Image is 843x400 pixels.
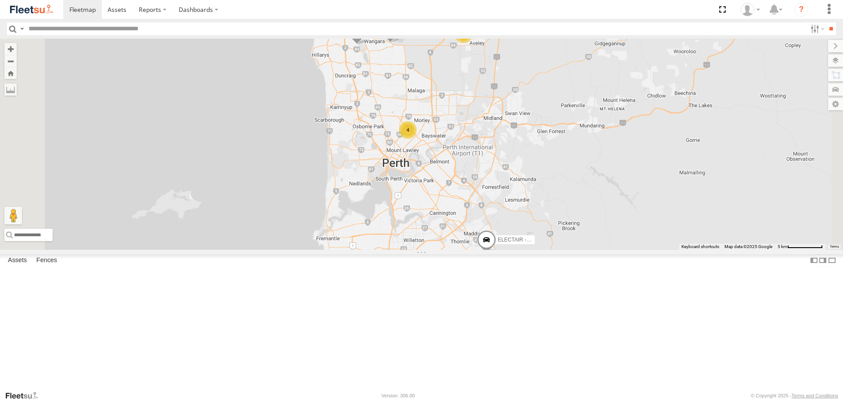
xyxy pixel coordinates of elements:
[828,98,843,110] label: Map Settings
[818,254,827,267] label: Dock Summary Table to the Right
[5,391,45,400] a: Visit our Website
[32,255,61,267] label: Fences
[828,254,836,267] label: Hide Summary Table
[778,244,787,249] span: 5 km
[18,22,25,35] label: Search Query
[4,55,17,67] button: Zoom out
[9,4,54,15] img: fleetsu-logo-horizontal.svg
[830,245,839,248] a: Terms (opens in new tab)
[498,237,542,243] span: ELECTAIR - Riaan
[4,67,17,79] button: Zoom Home
[399,121,417,139] div: 4
[807,22,826,35] label: Search Filter Options
[792,393,838,398] a: Terms and Conditions
[681,244,719,250] button: Keyboard shortcuts
[794,3,808,17] i: ?
[724,244,772,249] span: Map data ©2025 Google
[382,393,415,398] div: Version: 306.00
[810,254,818,267] label: Dock Summary Table to the Left
[4,43,17,55] button: Zoom in
[4,83,17,96] label: Measure
[751,393,838,398] div: © Copyright 2025 -
[4,207,22,224] button: Drag Pegman onto the map to open Street View
[738,3,763,16] div: Wayne Betts
[775,244,825,250] button: Map Scale: 5 km per 77 pixels
[4,255,31,267] label: Assets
